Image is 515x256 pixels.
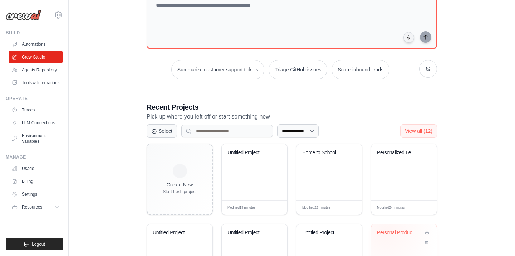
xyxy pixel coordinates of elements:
div: Create New [163,181,197,188]
a: Environment Variables [9,130,63,147]
span: View all (12) [405,128,432,134]
div: Personalized Learning Management System [377,150,420,156]
a: Usage [9,163,63,174]
button: Resources [9,201,63,213]
button: Click to speak your automation idea [403,32,414,43]
button: Score inbound leads [332,60,389,79]
div: Home to School Directions [302,150,345,156]
a: Billing [9,176,63,187]
span: Edit [420,205,426,210]
div: Untitled Project [227,230,271,236]
div: Personal Productivity Assistant [377,230,420,236]
span: Logout [32,241,45,247]
a: Tools & Integrations [9,77,63,89]
span: Edit [270,205,276,210]
a: Agents Repository [9,64,63,76]
a: Settings [9,189,63,200]
div: Start fresh project [163,189,197,195]
span: Edit [345,205,351,210]
button: Select [147,124,177,138]
button: Get new suggestions [419,60,437,78]
img: Logo [6,10,41,20]
button: View all (12) [400,124,437,138]
a: Traces [9,104,63,116]
button: Add to favorites [423,230,431,237]
div: Manage [6,154,63,160]
div: Build [6,30,63,36]
div: Untitled Project [302,230,345,236]
a: Crew Studio [9,51,63,63]
span: Modified 19 minutes [227,205,255,210]
span: Resources [22,204,42,210]
div: Untitled Project [153,230,196,236]
span: Modified 24 minutes [377,205,405,210]
div: Untitled Project [227,150,271,156]
button: Logout [6,238,63,250]
a: LLM Connections [9,117,63,129]
button: Summarize customer support tickets [171,60,264,79]
div: Operate [6,96,63,101]
h3: Recent Projects [147,102,437,112]
button: Triage GitHub issues [269,60,327,79]
a: Automations [9,39,63,50]
span: Modified 22 minutes [302,205,330,210]
button: Delete project [423,239,431,246]
p: Pick up where you left off or start something new [147,112,437,121]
